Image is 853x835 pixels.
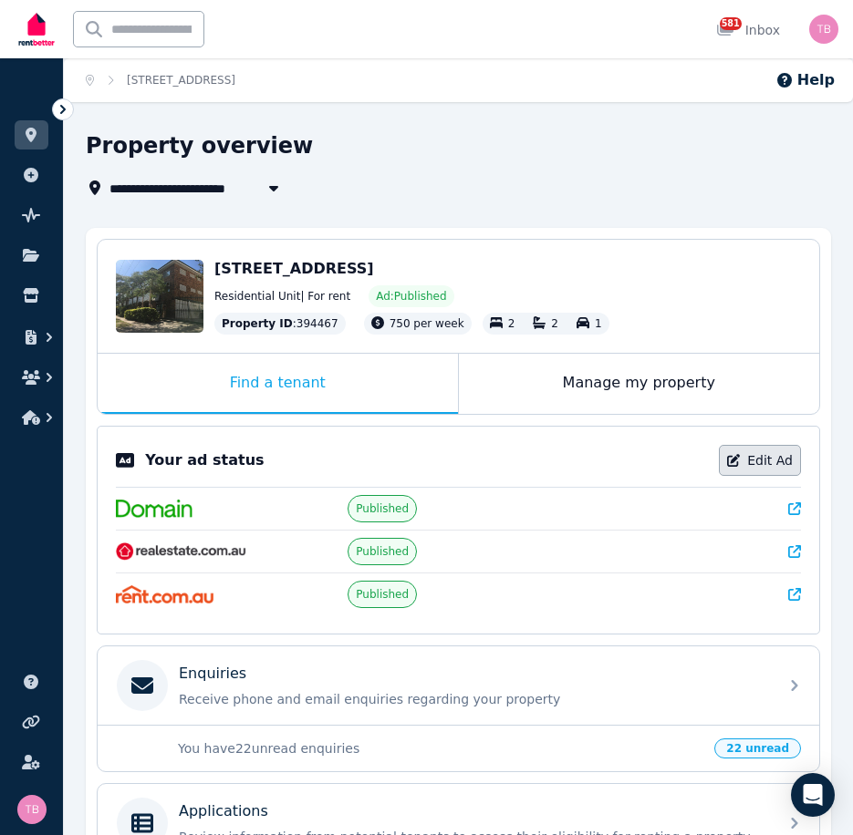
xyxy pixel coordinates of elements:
span: [STREET_ADDRESS] [214,260,374,277]
button: Help [775,69,835,91]
img: Tracy Barrett [17,795,47,824]
span: Ad: Published [376,289,446,304]
span: 2 [551,317,558,330]
span: Property ID [222,316,293,331]
h1: Property overview [86,131,313,160]
span: 22 unread [714,738,801,758]
p: Your ad status [145,449,264,471]
p: Enquiries [179,663,246,685]
a: [STREET_ADDRESS] [127,74,235,87]
img: Rent.com.au [116,585,213,603]
div: Manage my property [459,354,820,414]
img: RentBetter [15,6,58,52]
div: Inbox [716,21,780,39]
img: Domain.com.au [116,500,192,518]
span: Published [356,544,409,559]
span: 581 [720,17,742,30]
p: Applications [179,800,268,822]
img: RealEstate.com.au [116,542,246,561]
span: Residential Unit | For rent [214,289,350,304]
div: Open Intercom Messenger [791,773,835,817]
div: : 394467 [214,313,346,335]
div: Find a tenant [98,354,458,414]
a: Edit Ad [719,445,801,476]
p: Receive phone and email enquiries regarding your property [179,690,767,708]
nav: Breadcrumb [64,58,257,102]
span: 1 [595,317,602,330]
img: Tracy Barrett [809,15,838,44]
span: 750 per week [390,317,464,330]
span: Published [356,587,409,602]
span: 2 [508,317,515,330]
p: You have 22 unread enquiries [178,739,703,758]
a: EnquiriesReceive phone and email enquiries regarding your property [98,646,819,725]
span: Published [356,501,409,516]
